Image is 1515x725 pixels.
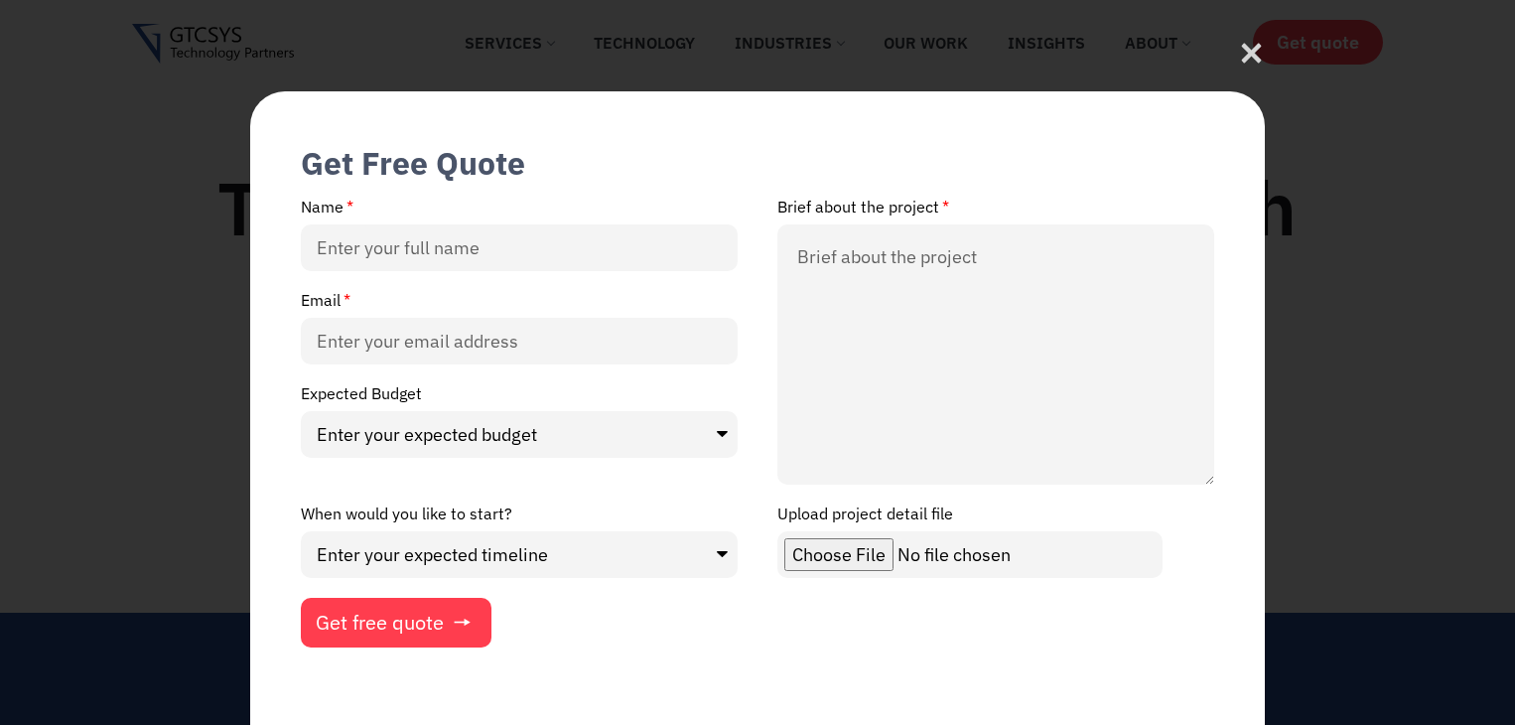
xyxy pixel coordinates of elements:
label: Expected Budget [301,385,422,411]
label: Upload project detail file [777,506,953,531]
label: Name [301,199,353,224]
button: Get free quote [301,598,491,648]
div: Get Free Quote [301,142,525,184]
input: Enter your email address [301,318,738,364]
form: New Form [301,198,1214,648]
input: Enter your full name [301,224,738,271]
label: Email [301,292,350,318]
label: Brief about the project [777,199,949,224]
span: Get free quote [316,613,444,633]
label: When would you like to start? [301,506,512,531]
